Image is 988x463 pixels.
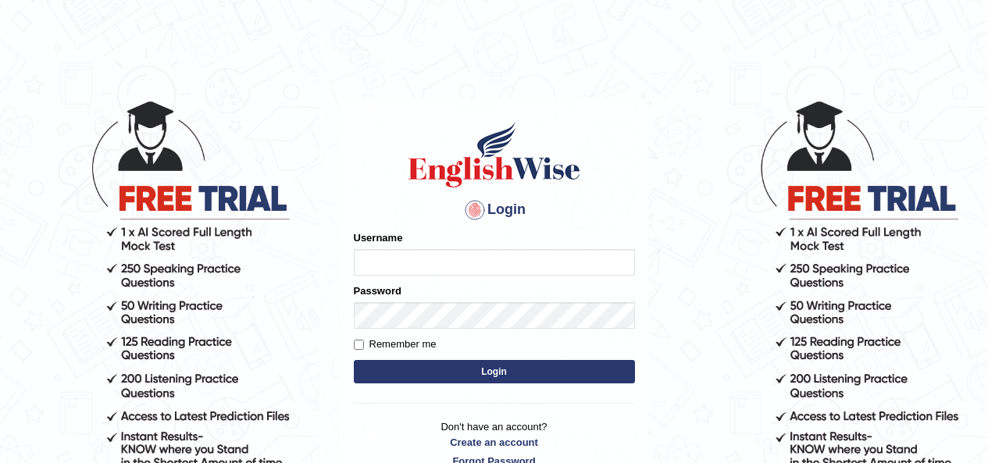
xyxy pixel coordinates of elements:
img: Logo of English Wise sign in for intelligent practice with AI [405,119,583,190]
label: Password [354,283,401,298]
label: Username [354,230,403,245]
input: Remember me [354,340,364,350]
a: Create an account [354,435,635,450]
button: Login [354,360,635,383]
label: Remember me [354,337,437,352]
h4: Login [354,198,635,223]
